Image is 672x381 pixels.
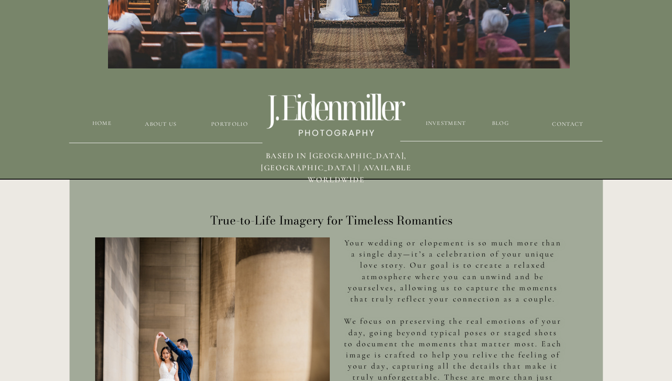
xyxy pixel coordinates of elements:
a: blog [464,119,537,128]
span: BASED in [GEOGRAPHIC_DATA], [GEOGRAPHIC_DATA] | available worldwide [261,151,412,184]
a: CONTACT [547,120,589,128]
a: Portfolio [203,120,256,128]
a: about us [127,120,195,128]
a: Investment [425,119,467,128]
h1: True-to-Life Imagery for Timeless Romantics [210,213,453,230]
a: HOME [88,119,116,128]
